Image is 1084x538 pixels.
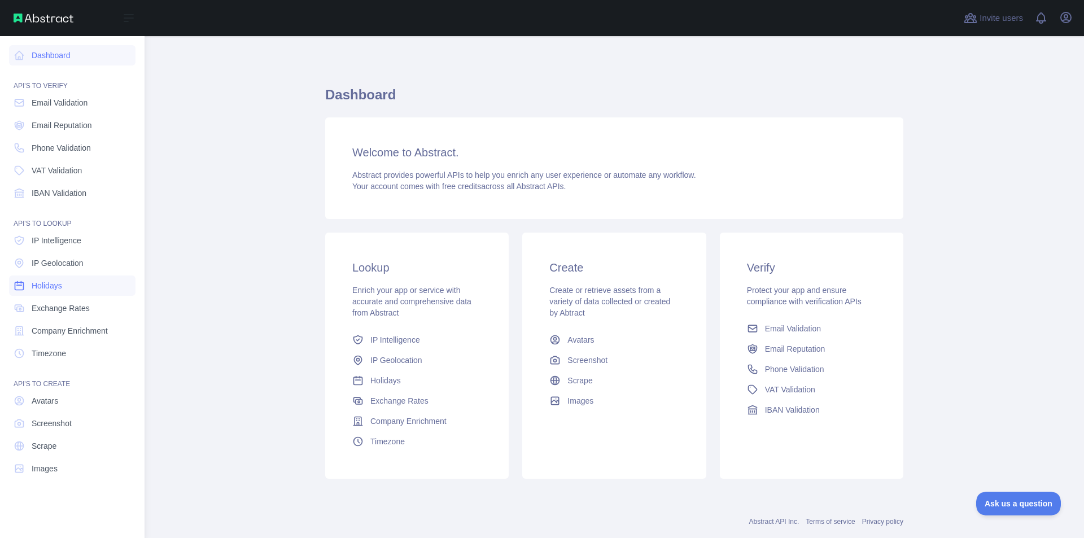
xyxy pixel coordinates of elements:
a: IP Intelligence [348,330,486,350]
a: Phone Validation [742,359,881,379]
span: IBAN Validation [765,404,820,415]
h1: Dashboard [325,86,903,113]
span: Company Enrichment [370,415,447,427]
a: Scrape [9,436,135,456]
button: Invite users [961,9,1025,27]
img: Abstract API [14,14,73,23]
div: API'S TO LOOKUP [9,205,135,228]
span: Timezone [32,348,66,359]
a: Email Validation [9,93,135,113]
a: Images [545,391,683,411]
span: Images [567,395,593,406]
span: Phone Validation [32,142,91,154]
a: Screenshot [545,350,683,370]
span: free credits [442,182,481,191]
a: Holidays [348,370,486,391]
span: IBAN Validation [32,187,86,199]
a: Email Reputation [742,339,881,359]
a: Timezone [9,343,135,364]
a: Avatars [9,391,135,411]
span: Invite users [980,12,1023,25]
a: Email Reputation [9,115,135,135]
span: Screenshot [567,355,607,366]
span: Email Reputation [765,343,825,355]
div: API'S TO VERIFY [9,68,135,90]
a: Holidays [9,275,135,296]
span: IP Intelligence [32,235,81,246]
span: Scrape [32,440,56,452]
span: Scrape [567,375,592,386]
a: IBAN Validation [742,400,881,420]
span: VAT Validation [765,384,815,395]
a: VAT Validation [742,379,881,400]
span: Avatars [567,334,594,345]
span: Create or retrieve assets from a variety of data collected or created by Abtract [549,286,670,317]
span: Enrich your app or service with accurate and comprehensive data from Abstract [352,286,471,317]
a: Timezone [348,431,486,452]
h3: Lookup [352,260,482,275]
iframe: Toggle Customer Support [976,492,1061,515]
h3: Welcome to Abstract. [352,145,876,160]
a: IBAN Validation [9,183,135,203]
a: Screenshot [9,413,135,434]
a: Company Enrichment [348,411,486,431]
span: Protect your app and ensure compliance with verification APIs [747,286,862,306]
span: IP Intelligence [370,334,420,345]
span: Timezone [370,436,405,447]
span: VAT Validation [32,165,82,176]
span: IP Geolocation [370,355,422,366]
span: IP Geolocation [32,257,84,269]
span: Phone Validation [765,364,824,375]
a: Privacy policy [862,518,903,526]
a: Exchange Rates [348,391,486,411]
a: Dashboard [9,45,135,65]
a: Phone Validation [9,138,135,158]
span: Exchange Rates [32,303,90,314]
span: Avatars [32,395,58,406]
a: Exchange Rates [9,298,135,318]
span: Email Validation [32,97,88,108]
a: Avatars [545,330,683,350]
a: IP Geolocation [9,253,135,273]
span: Images [32,463,58,474]
div: API'S TO CREATE [9,366,135,388]
span: Email Reputation [32,120,92,131]
span: Holidays [32,280,62,291]
h3: Verify [747,260,876,275]
a: IP Intelligence [9,230,135,251]
a: Company Enrichment [9,321,135,341]
a: Email Validation [742,318,881,339]
span: Screenshot [32,418,72,429]
a: Terms of service [806,518,855,526]
span: Abstract provides powerful APIs to help you enrich any user experience or automate any workflow. [352,170,696,180]
span: Holidays [370,375,401,386]
span: Your account comes with across all Abstract APIs. [352,182,566,191]
a: VAT Validation [9,160,135,181]
h3: Create [549,260,679,275]
a: Scrape [545,370,683,391]
a: IP Geolocation [348,350,486,370]
a: Images [9,458,135,479]
span: Company Enrichment [32,325,108,336]
span: Exchange Rates [370,395,429,406]
span: Email Validation [765,323,821,334]
a: Abstract API Inc. [749,518,799,526]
